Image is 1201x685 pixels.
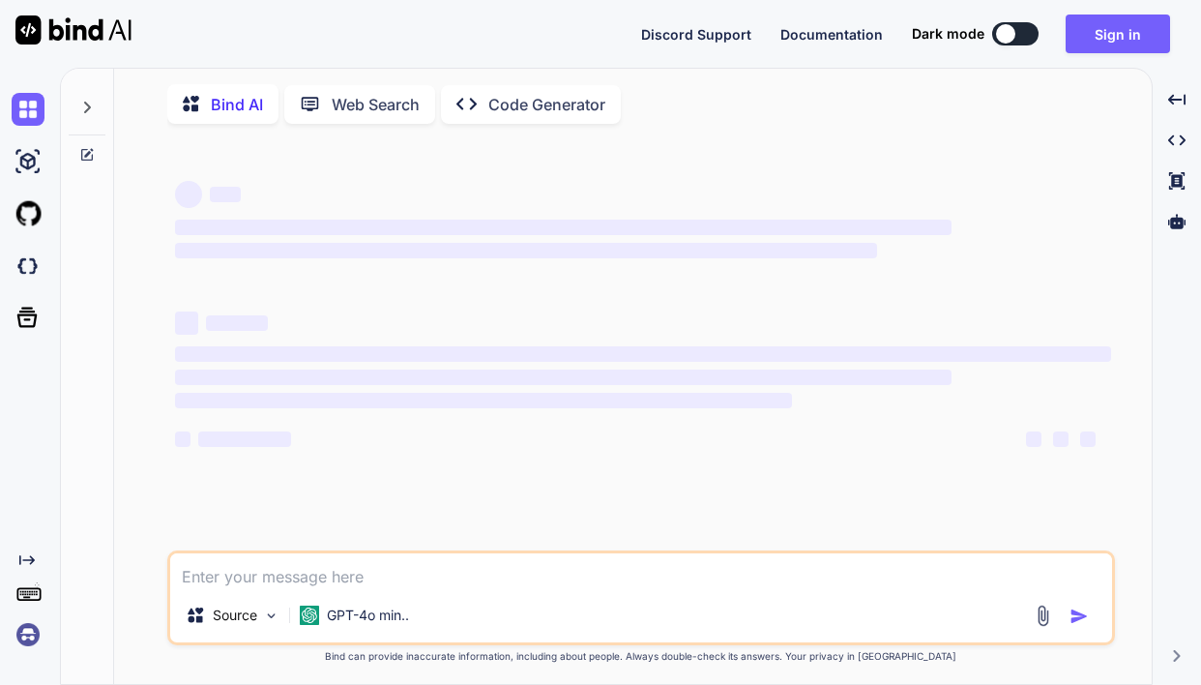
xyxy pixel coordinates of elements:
[1053,432,1069,447] span: ‌
[1069,607,1089,626] img: icon
[12,618,44,651] img: signin
[175,432,190,447] span: ‌
[167,649,1115,664] p: Bind can provide inaccurate information, including about people. Always double-check its answers....
[175,181,202,208] span: ‌
[912,24,984,44] span: Dark mode
[1066,15,1170,53] button: Sign in
[175,370,952,385] span: ‌
[175,312,198,335] span: ‌
[641,26,751,43] span: Discord Support
[327,606,409,625] p: GPT-4o min..
[12,250,44,283] img: darkCloudIdeIcon
[1026,432,1041,447] span: ‌
[1080,432,1096,447] span: ‌
[780,26,883,43] span: Documentation
[12,145,44,178] img: ai-studio
[780,24,883,45] button: Documentation
[263,608,279,624] img: Pick Models
[211,93,263,116] p: Bind AI
[300,606,319,625] img: GPT-4o mini
[210,187,241,202] span: ‌
[12,197,44,230] img: githubLight
[15,15,132,45] img: Bind AI
[1032,605,1054,627] img: attachment
[198,432,291,447] span: ‌
[175,346,1111,362] span: ‌
[332,93,420,116] p: Web Search
[488,93,605,116] p: Code Generator
[175,243,877,258] span: ‌
[213,606,257,625] p: Source
[206,315,268,331] span: ‌
[641,24,751,45] button: Discord Support
[12,93,44,126] img: chat
[175,220,952,235] span: ‌
[175,393,793,408] span: ‌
